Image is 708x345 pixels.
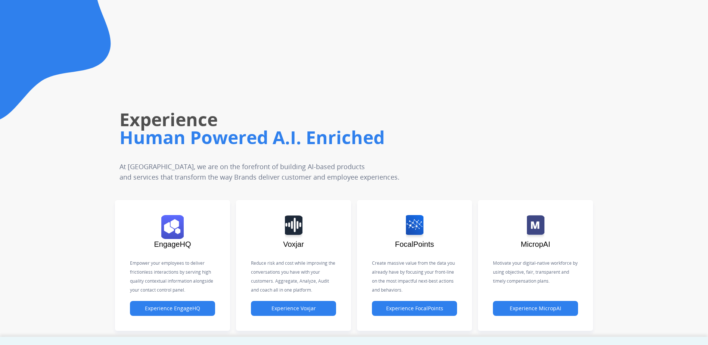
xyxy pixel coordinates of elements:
span: EngageHQ [154,240,191,248]
button: Experience FocalPoints [372,301,457,316]
h1: Experience [119,108,500,131]
p: Empower your employees to deliver frictionless interactions by serving high quality contextual in... [130,259,215,295]
h1: Human Powered A.I. Enriched [119,125,500,149]
p: Create massive value from the data you already have by focusing your front-line on the most impac... [372,259,457,295]
a: Experience EngageHQ [130,305,215,312]
p: Motivate your digital-native workforce by using objective, fair, transparent and timely compensat... [493,259,578,286]
span: MicropAI [521,240,550,248]
img: logo [527,215,544,239]
p: At [GEOGRAPHIC_DATA], we are on the forefront of building AI-based products and services that tra... [119,161,452,182]
img: logo [285,215,302,239]
button: Experience EngageHQ [130,301,215,316]
p: Reduce risk and cost while improving the conversations you have with your customers. Aggregate, A... [251,259,336,295]
img: logo [161,215,184,239]
img: logo [406,215,423,239]
button: Experience MicropAI [493,301,578,316]
a: Experience MicropAI [493,305,578,312]
span: FocalPoints [395,240,434,248]
a: Experience FocalPoints [372,305,457,312]
button: Experience Voxjar [251,301,336,316]
span: Voxjar [283,240,304,248]
a: Experience Voxjar [251,305,336,312]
